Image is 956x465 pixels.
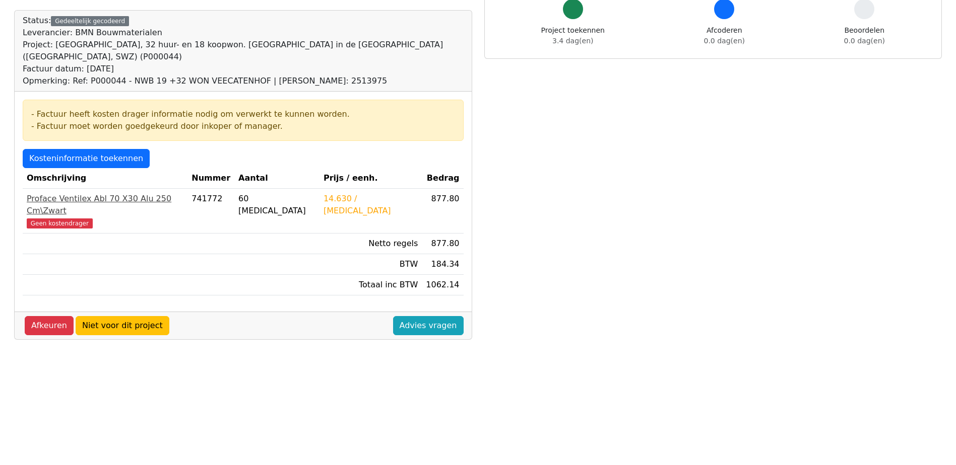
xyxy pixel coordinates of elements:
div: Leverancier: BMN Bouwmaterialen [23,27,464,39]
div: Opmerking: Ref: P000044 - NWB 19 +32 WON VEECATENHOF | [PERSON_NAME]: 2513975 [23,75,464,87]
span: Geen kostendrager [27,218,93,228]
div: Status: [23,15,464,87]
td: 877.80 [422,189,463,234]
td: 741772 [187,189,234,234]
td: 877.80 [422,234,463,254]
th: Prijs / eenh. [320,168,422,189]
td: Netto regels [320,234,422,254]
a: Proface Ventilex Abl 70 X30 Alu 250 Cm\ZwartGeen kostendrager [27,193,183,229]
div: - Factuur heeft kosten drager informatie nodig om verwerkt te kunnen worden. [31,108,455,120]
th: Aantal [234,168,320,189]
div: 14.630 / [MEDICAL_DATA] [324,193,418,217]
div: 60 [MEDICAL_DATA] [238,193,315,217]
a: Kosteninformatie toekennen [23,149,150,168]
span: 0.0 dag(en) [844,37,885,45]
a: Advies vragen [393,316,464,335]
div: Project toekennen [541,25,605,46]
td: Totaal inc BTW [320,275,422,295]
div: Proface Ventilex Abl 70 X30 Alu 250 Cm\Zwart [27,193,183,217]
th: Bedrag [422,168,463,189]
div: Project: [GEOGRAPHIC_DATA], 32 huur- en 18 koopwon. [GEOGRAPHIC_DATA] in de [GEOGRAPHIC_DATA] ([G... [23,39,464,63]
div: Afcoderen [704,25,745,46]
td: BTW [320,254,422,275]
a: Niet voor dit project [76,316,169,335]
div: Beoordelen [844,25,885,46]
th: Omschrijving [23,168,187,189]
td: 1062.14 [422,275,463,295]
th: Nummer [187,168,234,189]
span: 3.4 dag(en) [552,37,593,45]
td: 184.34 [422,254,463,275]
div: Gedeeltelijk gecodeerd [51,16,129,26]
div: - Factuur moet worden goedgekeurd door inkoper of manager. [31,120,455,132]
div: Factuur datum: [DATE] [23,63,464,75]
a: Afkeuren [25,316,74,335]
span: 0.0 dag(en) [704,37,745,45]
